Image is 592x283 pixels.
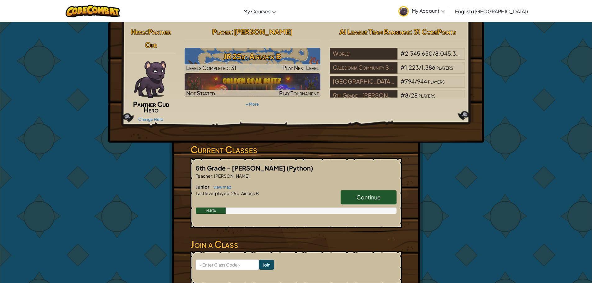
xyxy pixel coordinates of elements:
span: 1,386 [421,64,435,71]
a: English ([GEOGRAPHIC_DATA]) [452,3,531,20]
span: Hero [131,27,146,36]
img: Golden Goal [185,73,320,97]
span: English ([GEOGRAPHIC_DATA]) [455,8,528,15]
a: 5th Grade - [PERSON_NAME]#8/28players [330,96,466,103]
span: 28 [411,92,418,99]
h3: Current Classes [190,143,402,157]
span: : 31 CodePoints [410,27,456,36]
span: Panther Cub [145,27,171,49]
span: 5th Grade - [PERSON_NAME] [196,164,287,172]
span: 8,045,334 [435,50,463,57]
span: (Python) [287,164,313,172]
a: + More [246,102,259,107]
img: Pantera%20Cub_PaperDoll.png [134,61,166,98]
span: My Courses [243,8,271,15]
span: # [401,78,405,85]
h3: JR 25b: Airlock B [185,49,320,63]
span: Not Started [186,89,215,97]
a: Not StartedPlay Tournament [185,73,320,97]
img: JR 25b: Airlock B [185,48,320,71]
span: players [419,92,435,99]
span: Levels Completed: 31 [186,64,236,71]
span: : [231,27,234,36]
span: # [401,64,405,71]
span: : [229,190,231,196]
input: Join [259,260,274,270]
a: Caledonia Community Schools#1,223/1,386players [330,68,466,75]
span: : [146,27,148,36]
img: CodeCombat logo [66,5,120,17]
span: Last level played [196,190,229,196]
span: / [415,78,417,85]
input: <Enter Class Code> [196,259,259,270]
div: 5th Grade - [PERSON_NAME] [330,90,397,102]
span: Play Tournament [279,89,319,97]
span: : [212,173,213,179]
span: players [428,78,445,85]
span: / [433,50,435,57]
a: World#2,345,650/8,045,334players [330,54,466,61]
h3: Join a Class [190,237,402,251]
span: 1,223 [405,64,419,71]
span: # [401,92,405,99]
span: 2,345,650 [405,50,433,57]
span: Junior [196,184,210,189]
img: avatar [398,6,409,16]
span: 944 [417,78,427,85]
span: AI League Team Rankings [339,27,410,36]
span: # [401,50,405,57]
a: Play Next Level [185,48,320,71]
span: Continue [356,194,381,201]
div: 14.5% [196,208,226,214]
span: Player [212,27,231,36]
a: view map [210,185,232,189]
span: / [408,92,411,99]
a: My Courses [240,3,279,20]
a: Change Hero [138,117,163,122]
div: World [330,48,397,60]
span: Teacher [196,173,212,179]
span: 794 [405,78,415,85]
span: Panther Cub Hero [133,100,169,114]
span: players [464,50,480,57]
span: 8 [405,92,408,99]
div: [GEOGRAPHIC_DATA][PERSON_NAME] [330,76,397,88]
span: [PERSON_NAME] [213,173,250,179]
a: My Account [395,1,448,21]
span: My Account [412,7,445,14]
span: Play Next Level [282,64,319,71]
span: / [419,64,421,71]
span: [PERSON_NAME] [234,27,292,36]
span: 25b. [231,190,241,196]
a: [GEOGRAPHIC_DATA][PERSON_NAME]#794/944players [330,82,466,89]
div: Caledonia Community Schools [330,62,397,74]
span: Airlock B [241,190,259,196]
span: players [436,64,453,71]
